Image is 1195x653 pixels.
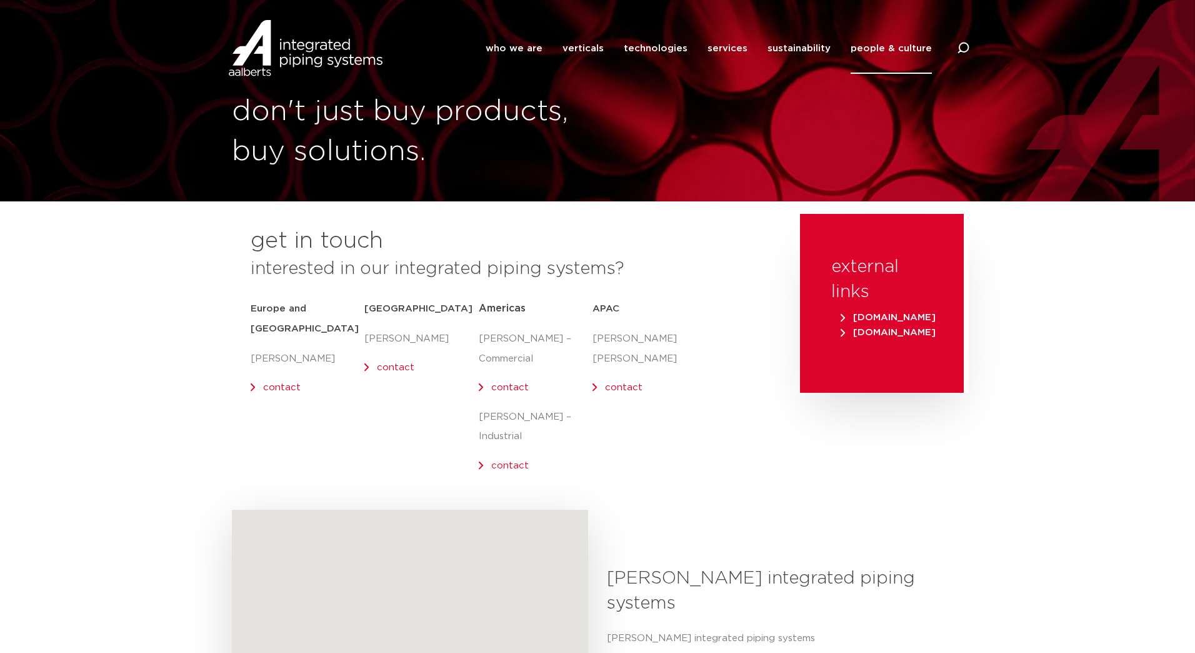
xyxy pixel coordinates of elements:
a: [DOMAIN_NAME] [837,313,939,322]
a: verticals [562,23,604,74]
a: who we are [486,23,542,74]
a: sustainability [767,23,831,74]
h3: [PERSON_NAME] integrated piping systems [607,566,954,616]
a: contact [263,383,301,392]
h5: APAC [592,299,706,319]
a: people & culture [851,23,932,74]
p: [PERSON_NAME] [364,329,478,349]
h5: [GEOGRAPHIC_DATA] [364,299,478,319]
p: [PERSON_NAME] [PERSON_NAME] [592,329,706,369]
span: Americas [479,303,526,313]
a: services [707,23,747,74]
nav: Menu [486,23,932,74]
h3: external links [831,255,932,305]
a: contact [491,461,529,470]
h1: don't just buy products, buy solutions. [232,92,591,172]
strong: Europe and [GEOGRAPHIC_DATA] [251,304,359,333]
p: [PERSON_NAME] – Industrial [479,407,592,447]
p: [PERSON_NAME] – Commercial [479,329,592,369]
a: [DOMAIN_NAME] [837,328,939,337]
a: technologies [624,23,687,74]
p: [PERSON_NAME] [251,349,364,369]
span: [DOMAIN_NAME] [841,313,936,322]
a: contact [377,363,414,372]
span: [DOMAIN_NAME] [841,328,936,337]
h2: get in touch [251,226,383,256]
h3: interested in our integrated piping systems? [251,256,769,281]
a: contact [491,383,529,392]
a: contact [605,383,642,392]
